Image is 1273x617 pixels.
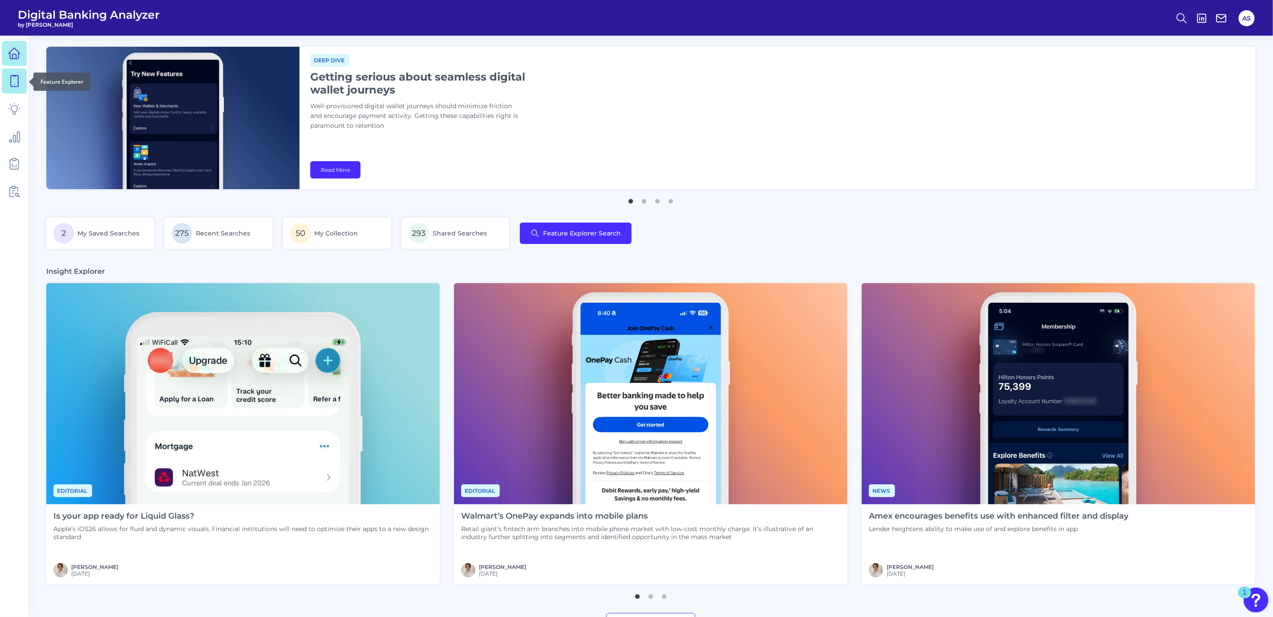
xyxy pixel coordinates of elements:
span: Digital Banking Analyzer [18,8,160,21]
p: Retail giant’s fintech arm branches into mobile phone market with low-cost monthly charge. It’s i... [461,525,840,541]
span: 275 [172,223,192,244]
span: by [PERSON_NAME] [18,21,160,28]
button: 4 [666,195,675,203]
img: bannerImg [46,47,300,189]
a: Editorial [53,486,92,495]
span: [DATE] [71,570,118,577]
h4: Amex encourages benefits use with enhanced filter and display [869,511,1128,521]
button: 1 [633,590,642,599]
button: AS [1239,10,1255,26]
button: 2 [646,590,655,599]
a: [PERSON_NAME] [71,564,118,570]
span: News [869,484,895,497]
a: [PERSON_NAME] [479,564,526,570]
h1: Getting serious about seamless digital wallet journeys [310,70,533,96]
img: MIchael McCaw [461,563,475,577]
span: My Saved Searches [77,229,139,237]
span: Recent Searches [196,229,250,237]
a: News [869,486,895,495]
span: 2 [53,223,74,244]
a: 2My Saved Searches [46,218,154,249]
button: Feature Explorer Search [520,223,632,244]
span: Editorial [461,484,500,497]
button: 2 [640,195,649,203]
a: 293Shared Searches [401,218,509,249]
span: Editorial [53,484,92,497]
h4: Is your app ready for Liquid Glass? [53,511,433,521]
span: [DATE] [479,570,526,577]
a: Read More [310,161,361,179]
span: Shared Searches [433,229,487,237]
a: 50My Collection [283,218,391,249]
a: [PERSON_NAME] [887,564,934,570]
img: Editorial - Phone Zoom In.png [46,283,440,504]
button: 3 [653,195,662,203]
img: News - Phone (3).png [454,283,847,504]
span: [DATE] [887,570,934,577]
span: Feature Explorer Search [543,230,621,237]
button: 1 [626,195,635,203]
a: Deep dive [310,56,349,64]
div: 1 [1243,593,1247,604]
p: Well-provisioned digital wallet journeys should minimize friction and encourage payment activity.... [310,101,533,131]
button: 3 [660,590,669,599]
a: Editorial [461,486,500,495]
span: 50 [290,223,311,244]
h3: Insight Explorer [46,267,105,276]
span: Deep dive [310,54,349,67]
img: MIchael McCaw [53,563,68,577]
p: Apple’s iOS26 allows for fluid and dynamic visuals. Financial institutions will need to optimize ... [53,525,433,541]
img: MIchael McCaw [869,563,883,577]
button: Open Resource Center, 1 new notification [1244,588,1269,613]
img: News - Phone (4).png [862,283,1255,504]
span: 293 [409,223,429,244]
a: 275Recent Searches [165,218,272,249]
h4: Walmart’s OnePay expands into mobile plans [461,511,840,521]
span: My Collection [314,229,358,237]
div: Feature Explorer [33,73,90,91]
p: Lender heightens ability to make use of and explore benefits in app [869,525,1128,533]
